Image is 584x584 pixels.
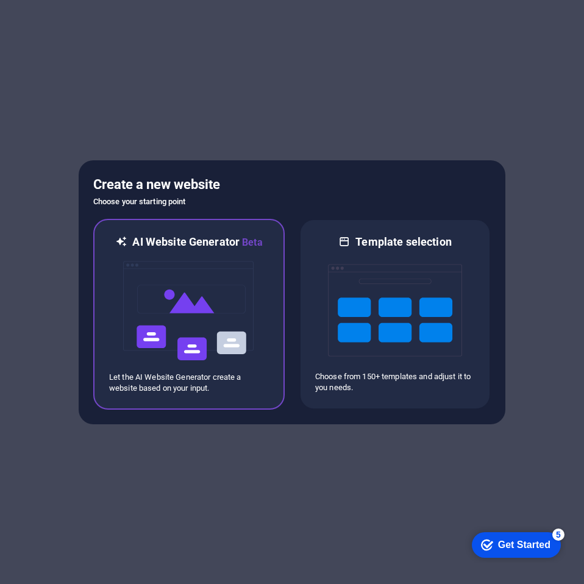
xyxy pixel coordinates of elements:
img: ai [122,250,256,372]
h6: Choose your starting point [93,194,491,209]
p: Let the AI Website Generator create a website based on your input. [109,372,269,394]
h5: Create a new website [93,175,491,194]
h6: Template selection [355,235,451,249]
div: Get Started [33,13,85,24]
span: Beta [240,237,263,248]
div: 5 [87,2,99,15]
div: Template selectionChoose from 150+ templates and adjust it to you needs. [299,219,491,410]
h6: AI Website Generator [132,235,262,250]
p: Choose from 150+ templates and adjust it to you needs. [315,371,475,393]
div: AI Website GeneratorBetaaiLet the AI Website Generator create a website based on your input. [93,219,285,410]
div: Get Started 5 items remaining, 0% complete [7,6,96,32]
